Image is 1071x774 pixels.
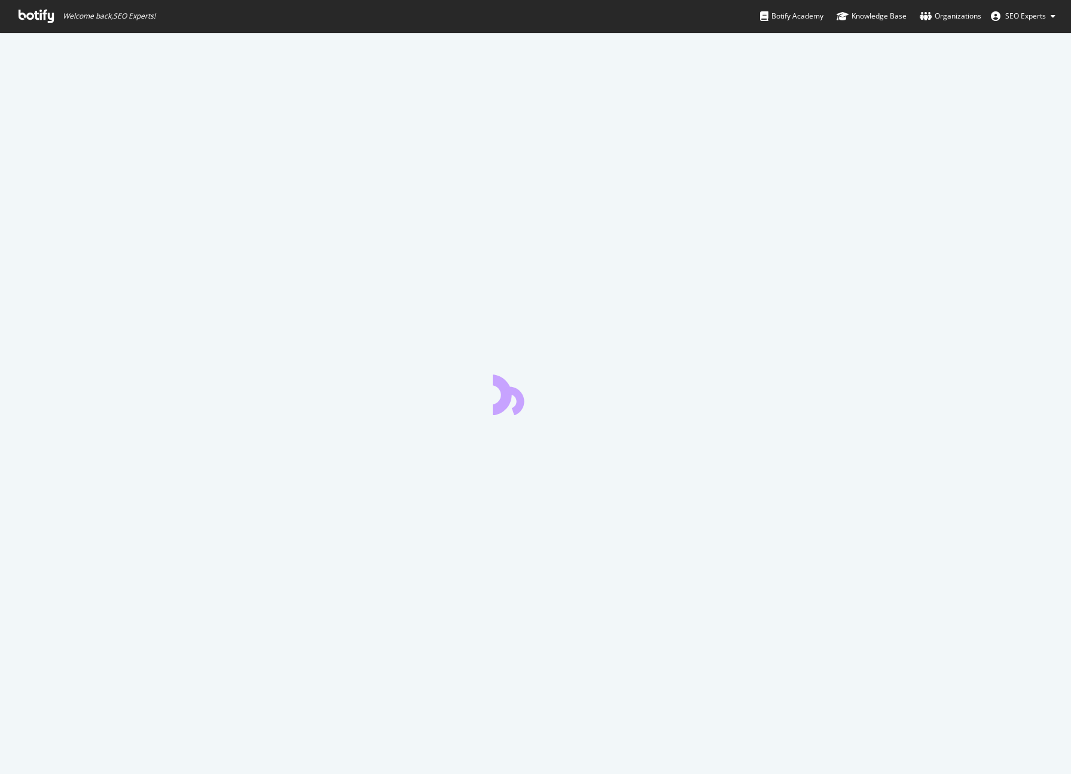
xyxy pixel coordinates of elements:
[1005,11,1046,21] span: SEO Experts
[63,11,155,21] span: Welcome back, SEO Experts !
[837,10,907,22] div: Knowledge Base
[981,7,1065,26] button: SEO Experts
[760,10,823,22] div: Botify Academy
[493,372,579,415] div: animation
[920,10,981,22] div: Organizations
